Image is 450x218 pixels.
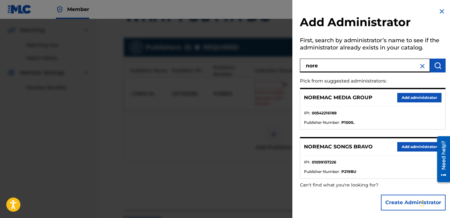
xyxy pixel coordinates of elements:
span: IPI : [304,110,310,116]
iframe: Chat Widget [419,188,450,218]
p: Pick from suggested administrators: [300,74,410,88]
img: close [419,62,426,70]
p: NOREMAC SONGS BRAVO [304,143,373,151]
img: Search Works [434,62,442,69]
strong: 00542216188 [312,110,337,116]
strong: P100IL [341,120,354,125]
span: Member [67,6,89,13]
button: Add administrator [397,142,442,152]
span: Publisher Number : [304,169,340,175]
iframe: Resource Center [432,134,450,184]
button: Create Administrator [381,195,446,210]
strong: P219BU [341,169,356,175]
img: MLC Logo [8,5,32,14]
button: Add administrator [397,93,442,102]
h5: First, search by administrator’s name to see if the administrator already exists in your catalog. [300,35,446,55]
span: IPI : [304,159,310,165]
p: Can't find what you're looking for? [300,179,410,192]
strong: 01099157226 [312,159,336,165]
div: Drag [420,194,424,213]
p: NOREMAC MEDIA GROUP [304,94,372,101]
h2: Add Administrator [300,15,446,31]
span: Publisher Number : [304,120,340,125]
img: Top Rightsholder [56,6,63,13]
